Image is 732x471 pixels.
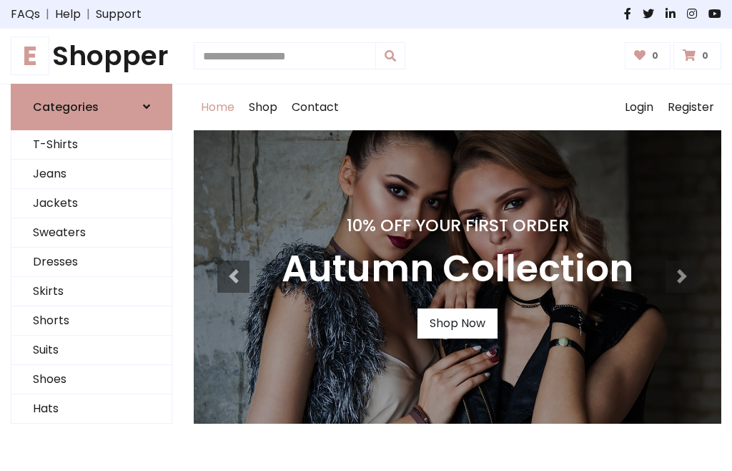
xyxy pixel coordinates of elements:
a: Home [194,84,242,130]
h1: Shopper [11,40,172,72]
a: Hats [11,394,172,424]
a: T-Shirts [11,130,172,160]
a: Sweaters [11,218,172,248]
a: Help [55,6,81,23]
span: 0 [648,49,662,62]
a: Support [96,6,142,23]
a: FAQs [11,6,40,23]
h4: 10% Off Your First Order [282,215,633,235]
a: Jeans [11,160,172,189]
a: Categories [11,84,172,130]
a: Shop Now [417,309,498,339]
a: Suits [11,336,172,365]
a: Dresses [11,248,172,277]
a: Shoes [11,365,172,394]
span: | [40,6,55,23]
a: Skirts [11,277,172,306]
a: Login [618,84,661,130]
a: Shorts [11,306,172,336]
span: E [11,37,49,75]
span: 0 [698,49,712,62]
h6: Categories [33,100,99,114]
a: 0 [673,42,721,69]
h3: Autumn Collection [282,247,633,291]
a: Contact [285,84,346,130]
a: EShopper [11,40,172,72]
a: Register [661,84,721,130]
span: | [81,6,96,23]
a: Shop [242,84,285,130]
a: 0 [625,42,671,69]
a: Jackets [11,189,172,218]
